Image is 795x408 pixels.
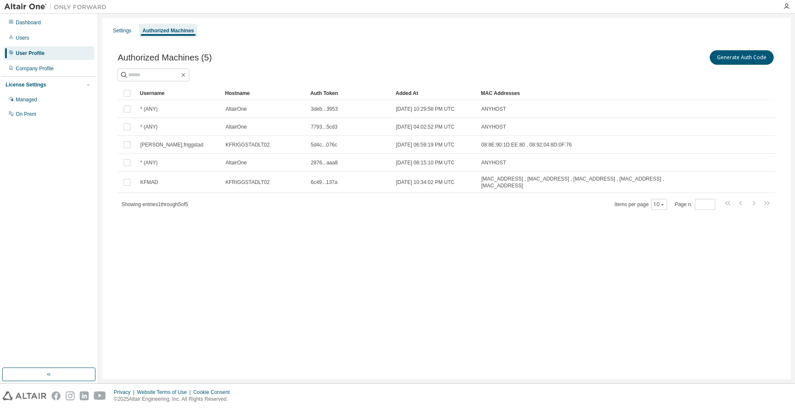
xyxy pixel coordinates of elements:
[52,391,61,400] img: facebook.svg
[140,86,218,100] div: Username
[16,50,44,57] div: User Profile
[80,391,89,400] img: linkedin.svg
[140,106,158,112] span: * (ANY)
[114,396,235,403] p: © 2025 Altair Engineering, Inc. All Rights Reserved.
[396,179,454,186] span: [DATE] 10:34:02 PM UTC
[137,389,193,396] div: Website Terms of Use
[225,86,304,100] div: Hostname
[481,175,685,189] span: [MAC_ADDRESS] , [MAC_ADDRESS] , [MAC_ADDRESS] , [MAC_ADDRESS] , [MAC_ADDRESS]
[675,199,715,210] span: Page n.
[225,159,247,166] span: AltairOne
[311,179,338,186] span: 6c49...137a
[481,124,506,130] span: ANYHOST
[225,106,247,112] span: AltairOne
[481,86,686,100] div: MAC Addresses
[16,34,29,41] div: Users
[481,159,506,166] span: ANYHOST
[396,159,454,166] span: [DATE] 08:15:10 PM UTC
[114,389,137,396] div: Privacy
[6,81,46,88] div: License Settings
[225,124,247,130] span: AltairOne
[3,391,46,400] img: altair_logo.svg
[193,389,234,396] div: Cookie Consent
[311,141,337,148] span: 5d4c...076c
[16,111,36,118] div: On Prem
[140,141,203,148] span: [PERSON_NAME].friggstad
[94,391,106,400] img: youtube.svg
[113,27,131,34] div: Settings
[16,65,54,72] div: Company Profile
[225,141,270,148] span: KFRIGGSTADLT02
[396,124,454,130] span: [DATE] 04:02:52 PM UTC
[653,201,665,208] button: 10
[16,96,37,103] div: Managed
[311,124,338,130] span: 7793...5cd3
[140,179,158,186] span: KFMAD
[710,50,774,65] button: Generate Auth Code
[396,106,454,112] span: [DATE] 10:29:58 PM UTC
[140,159,158,166] span: * (ANY)
[118,53,212,63] span: Authorized Machines (5)
[225,179,270,186] span: KFRIGGSTADLT02
[311,106,338,112] span: 3deb...3953
[481,106,506,112] span: ANYHOST
[66,391,75,400] img: instagram.svg
[121,201,188,207] span: Showing entries 1 through 5 of 5
[310,86,389,100] div: Auth Token
[396,141,454,148] span: [DATE] 06:59:19 PM UTC
[311,159,338,166] span: 2876...aaa8
[396,86,474,100] div: Added At
[615,199,667,210] span: Items per page
[142,27,194,34] div: Authorized Machines
[481,141,572,148] span: 08:8E:90:1D:EE:80 , 08:92:04:8D:0F:76
[140,124,158,130] span: * (ANY)
[16,19,41,26] div: Dashboard
[4,3,111,11] img: Altair One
